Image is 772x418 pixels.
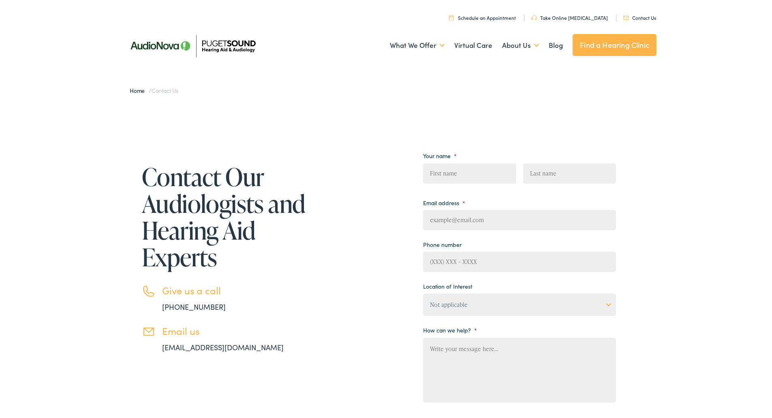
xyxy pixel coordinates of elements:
input: Last name [523,162,616,182]
a: [EMAIL_ADDRESS][DOMAIN_NAME] [162,341,284,351]
h3: Give us a call [162,283,308,295]
img: utility icon [449,13,454,19]
img: utility icon [623,14,629,18]
input: First name [423,162,516,182]
a: Blog [549,29,563,59]
input: (XXX) XXX - XXXX [423,250,616,270]
a: About Us [502,29,539,59]
h1: Contact Our Audiologists and Hearing Aid Experts [142,162,308,269]
a: Virtual Care [454,29,492,59]
span: / [130,85,178,93]
input: example@email.com [423,208,616,229]
h3: Email us [162,324,308,335]
label: How can we help? [423,325,477,332]
a: Take Online [MEDICAL_DATA] [531,13,608,19]
a: Contact Us [623,13,656,19]
label: Location of Interest [423,281,472,288]
label: Phone number [423,239,462,247]
a: Home [130,85,149,93]
span: Contact Us [152,85,178,93]
img: utility icon [531,14,537,19]
label: Your name [423,150,457,158]
a: Find a Hearing Clinic [573,32,657,54]
label: Email address [423,197,465,205]
a: What We Offer [390,29,445,59]
a: [PHONE_NUMBER] [162,300,226,310]
a: Schedule an Appointment [449,13,516,19]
